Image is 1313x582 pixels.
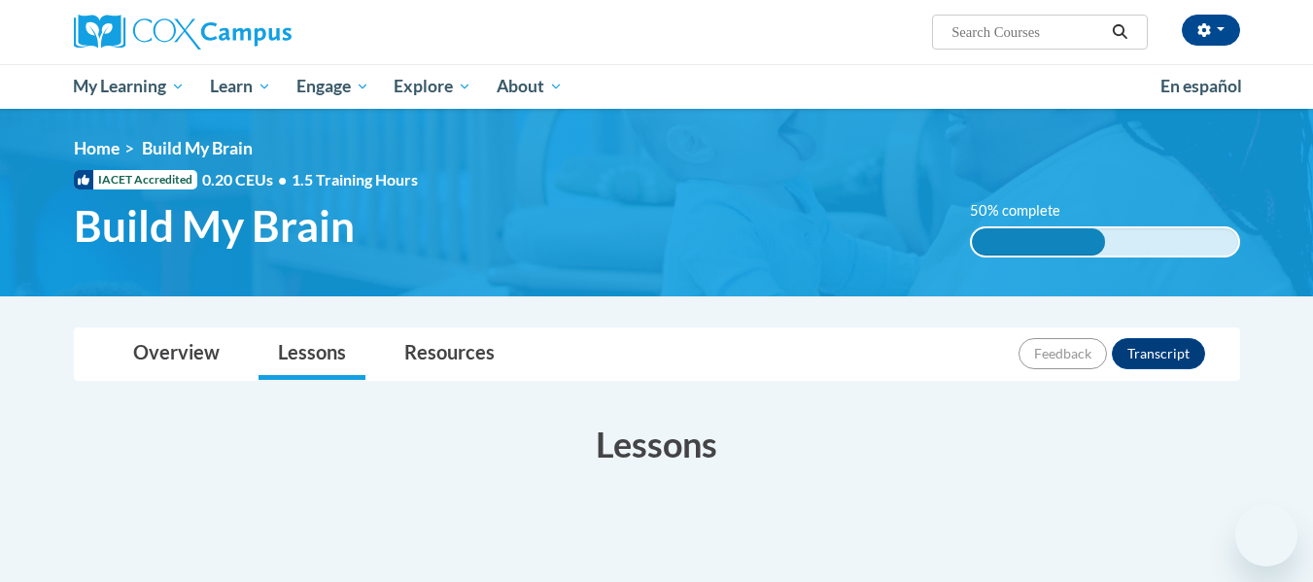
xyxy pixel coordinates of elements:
span: Engage [296,75,369,98]
iframe: Button to launch messaging window [1235,504,1297,566]
span: Learn [210,75,271,98]
a: Learn [197,64,284,109]
span: • [278,170,287,188]
button: Search [1105,20,1134,44]
span: 1.5 Training Hours [292,170,418,188]
span: My Learning [73,75,185,98]
a: My Learning [61,64,198,109]
a: Resources [385,328,514,380]
a: Overview [114,328,239,380]
span: About [497,75,563,98]
span: IACET Accredited [74,170,197,189]
input: Search Courses [950,20,1105,44]
a: Home [74,138,120,158]
button: Feedback [1019,338,1107,369]
span: Build My Brain [74,200,355,252]
h3: Lessons [74,420,1240,468]
a: Lessons [259,328,365,380]
div: Main menu [45,64,1269,109]
span: 0.20 CEUs [202,169,292,190]
a: En español [1148,66,1255,107]
a: Engage [284,64,382,109]
span: Explore [394,75,471,98]
img: Cox Campus [74,15,292,50]
a: Explore [381,64,484,109]
a: About [484,64,575,109]
button: Transcript [1112,338,1205,369]
div: 50% complete [972,228,1105,256]
span: Build My Brain [142,138,253,158]
a: Cox Campus [74,15,443,50]
button: Account Settings [1182,15,1240,46]
span: En español [1160,76,1242,96]
label: 50% complete [970,200,1082,222]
